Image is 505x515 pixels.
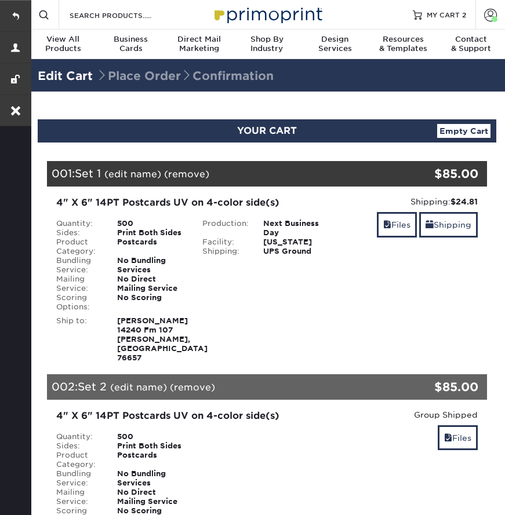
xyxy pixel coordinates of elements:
[165,35,233,53] div: Marketing
[108,228,194,238] div: Print Both Sides
[48,316,108,363] div: Ship to:
[38,69,93,83] a: Edit Cart
[48,238,108,256] div: Product Category:
[97,35,165,53] div: Cards
[444,433,452,443] span: files
[56,409,332,423] div: 4" X 6" 14PT Postcards UV on 4-color side(s)
[437,124,491,138] a: Empty Cart
[48,219,108,228] div: Quantity:
[48,256,108,275] div: Bundling Service:
[97,35,165,44] span: Business
[68,8,181,22] input: SEARCH PRODUCTS.....
[108,441,194,451] div: Print Both Sides
[108,451,194,469] div: Postcards
[426,220,434,229] span: shipping
[164,169,209,180] a: (remove)
[255,247,340,256] div: UPS Ground
[255,238,340,247] div: [US_STATE]
[233,35,301,44] span: Shop By
[414,378,479,396] div: $85.00
[108,238,194,256] div: Postcards
[165,35,233,44] span: Direct Mail
[48,228,108,238] div: Sides:
[377,212,417,237] a: Files
[301,35,369,44] span: Design
[110,382,167,393] a: (edit name)
[108,256,194,275] div: No Bundling Services
[194,247,255,256] div: Shipping:
[48,469,108,488] div: Bundling Service:
[437,35,505,44] span: Contact
[48,441,108,451] div: Sides:
[427,10,460,20] span: MY CART
[349,409,478,421] div: Group Shipped
[165,30,233,60] a: Direct MailMarketing
[29,30,97,60] a: View AllProducts
[301,35,369,53] div: Services
[108,219,194,228] div: 500
[108,275,194,293] div: No Direct Mailing Service
[383,220,391,229] span: files
[108,432,194,441] div: 500
[209,2,325,27] img: Primoprint
[170,382,215,393] a: (remove)
[47,161,414,187] div: 001:
[194,238,255,247] div: Facility:
[437,35,505,53] div: & Support
[48,488,108,506] div: Mailing Service:
[437,30,505,60] a: Contact& Support
[48,432,108,441] div: Quantity:
[78,380,107,393] span: Set 2
[233,30,301,60] a: Shop ByIndustry
[29,35,97,44] span: View All
[29,35,97,53] div: Products
[97,30,165,60] a: BusinessCards
[369,35,437,53] div: & Templates
[438,425,478,450] a: Files
[419,212,478,237] a: Shipping
[108,488,194,506] div: No Direct Mailing Service
[104,169,161,180] a: (edit name)
[47,374,414,400] div: 002:
[48,275,108,293] div: Mailing Service:
[117,316,208,362] strong: [PERSON_NAME] 14240 Fm 107 [PERSON_NAME], [GEOGRAPHIC_DATA] 76657
[48,293,108,312] div: Scoring Options:
[369,35,437,44] span: Resources
[96,69,274,83] span: Place Order Confirmation
[108,293,194,312] div: No Scoring
[108,469,194,488] div: No Bundling Services
[48,451,108,469] div: Product Category:
[255,219,340,238] div: Next Business Day
[56,196,332,210] div: 4" X 6" 14PT Postcards UV on 4-color side(s)
[450,197,478,206] strong: $24.81
[75,167,101,180] span: Set 1
[349,196,478,207] div: Shipping:
[414,165,479,182] div: $85.00
[233,35,301,53] div: Industry
[301,30,369,60] a: DesignServices
[237,125,297,136] span: YOUR CART
[369,30,437,60] a: Resources& Templates
[462,10,466,19] span: 2
[194,219,255,238] div: Production:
